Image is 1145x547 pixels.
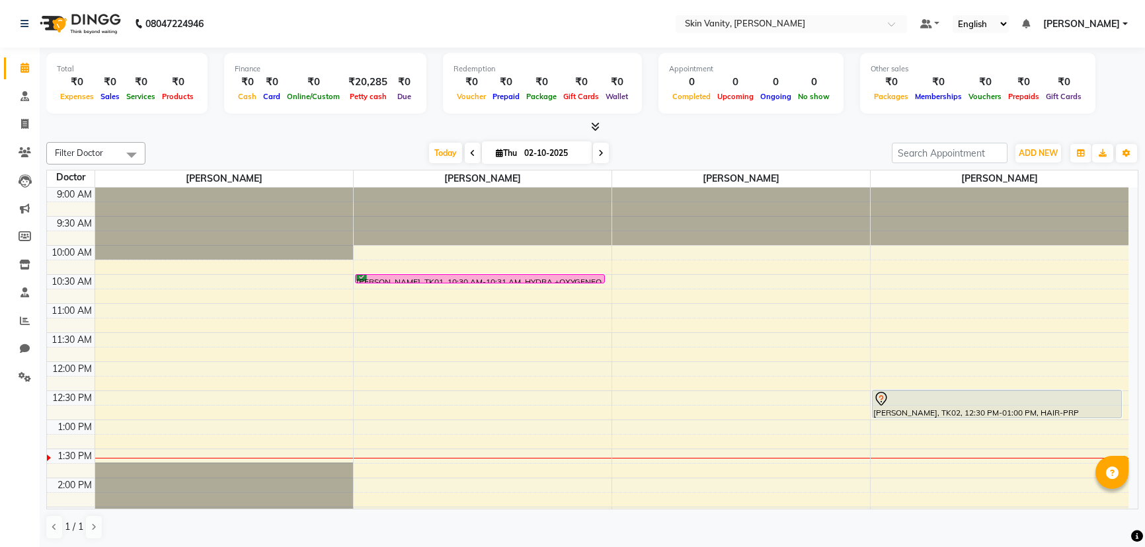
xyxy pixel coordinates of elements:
[714,92,757,101] span: Upcoming
[49,275,95,289] div: 10:30 AM
[123,75,159,90] div: ₹0
[871,63,1085,75] div: Other sales
[560,75,602,90] div: ₹0
[57,63,197,75] div: Total
[1015,144,1061,163] button: ADD NEW
[356,275,604,283] div: [PERSON_NAME], TK01, 10:30 AM-10:31 AM, HYDRA +OXYGENEO
[523,92,560,101] span: Package
[235,63,416,75] div: Finance
[669,75,714,90] div: 0
[602,75,631,90] div: ₹0
[892,143,1007,163] input: Search Appointment
[260,75,284,90] div: ₹0
[55,147,103,158] span: Filter Doctor
[912,75,965,90] div: ₹0
[454,75,489,90] div: ₹0
[284,92,343,101] span: Online/Custom
[871,170,1129,187] span: [PERSON_NAME]
[1005,75,1043,90] div: ₹0
[1043,75,1085,90] div: ₹0
[873,390,1122,418] div: [PERSON_NAME], TK02, 12:30 PM-01:00 PM, HAIR-PRP
[757,92,795,101] span: Ongoing
[159,92,197,101] span: Products
[55,507,95,521] div: 2:30 PM
[343,75,393,90] div: ₹20,285
[454,92,489,101] span: Voucher
[95,170,353,187] span: [PERSON_NAME]
[145,5,204,42] b: 08047224946
[493,148,520,158] span: Thu
[965,75,1005,90] div: ₹0
[669,63,833,75] div: Appointment
[1089,494,1132,534] iframe: chat widget
[1005,92,1043,101] span: Prepaids
[235,75,260,90] div: ₹0
[284,75,343,90] div: ₹0
[57,92,97,101] span: Expenses
[602,92,631,101] span: Wallet
[520,143,586,163] input: 2025-10-02
[795,75,833,90] div: 0
[489,75,523,90] div: ₹0
[49,333,95,347] div: 11:30 AM
[50,362,95,376] div: 12:00 PM
[57,75,97,90] div: ₹0
[560,92,602,101] span: Gift Cards
[65,520,83,534] span: 1 / 1
[346,92,390,101] span: Petty cash
[393,75,416,90] div: ₹0
[1019,148,1058,158] span: ADD NEW
[912,92,965,101] span: Memberships
[669,92,714,101] span: Completed
[49,246,95,260] div: 10:00 AM
[55,478,95,492] div: 2:00 PM
[454,63,631,75] div: Redemption
[612,170,870,187] span: [PERSON_NAME]
[394,92,415,101] span: Due
[235,92,260,101] span: Cash
[354,170,612,187] span: [PERSON_NAME]
[871,75,912,90] div: ₹0
[34,5,124,42] img: logo
[55,449,95,463] div: 1:30 PM
[50,391,95,405] div: 12:30 PM
[714,75,757,90] div: 0
[159,75,197,90] div: ₹0
[123,92,159,101] span: Services
[1043,92,1085,101] span: Gift Cards
[97,75,123,90] div: ₹0
[523,75,560,90] div: ₹0
[795,92,833,101] span: No show
[489,92,523,101] span: Prepaid
[260,92,284,101] span: Card
[1043,17,1120,31] span: [PERSON_NAME]
[429,143,462,163] span: Today
[965,92,1005,101] span: Vouchers
[47,170,95,184] div: Doctor
[49,304,95,318] div: 11:00 AM
[54,217,95,231] div: 9:30 AM
[97,92,123,101] span: Sales
[54,188,95,201] div: 9:00 AM
[871,92,912,101] span: Packages
[757,75,795,90] div: 0
[55,420,95,434] div: 1:00 PM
